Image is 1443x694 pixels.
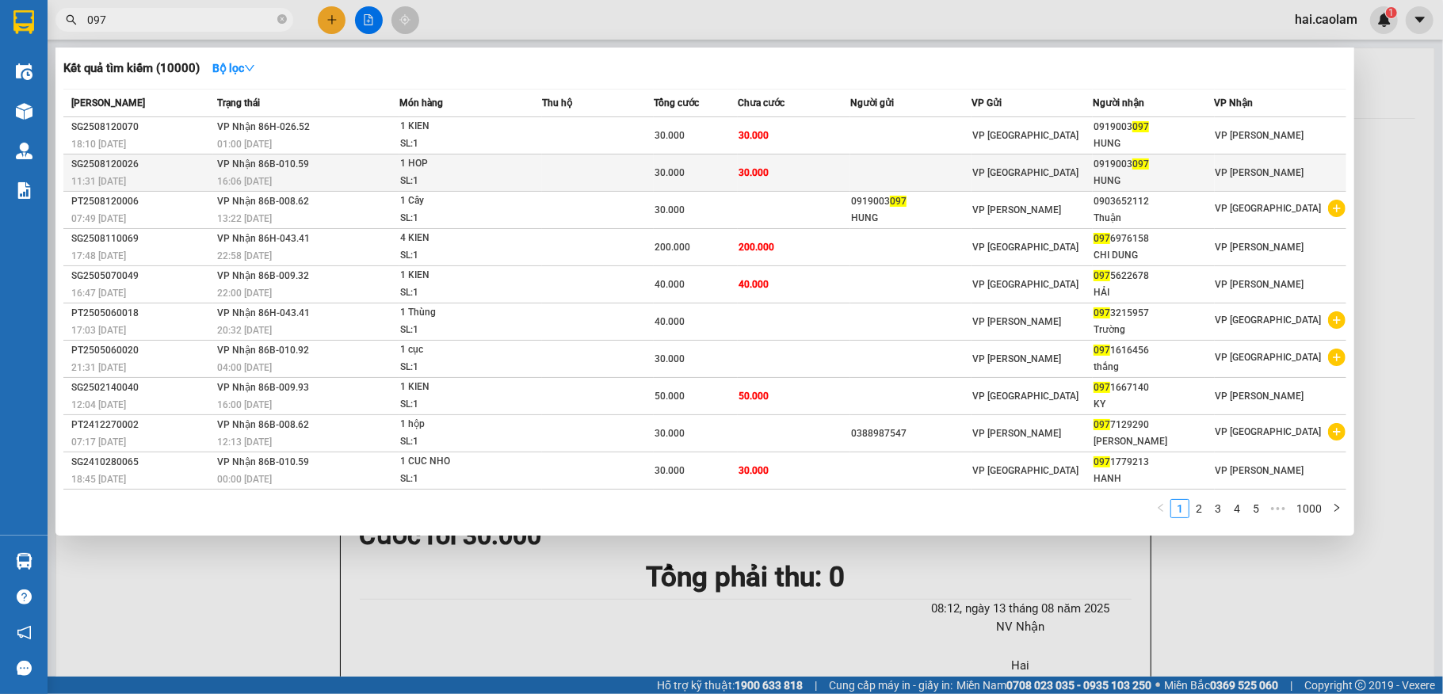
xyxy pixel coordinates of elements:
b: [DOMAIN_NAME] [133,60,218,73]
div: 0919003 [1094,119,1213,135]
span: VP [GEOGRAPHIC_DATA] [972,242,1078,253]
div: CHI DUNG [1094,247,1213,264]
span: plus-circle [1328,423,1346,440]
div: SL: 1 [400,210,519,227]
h3: Kết quả tìm kiếm ( 10000 ) [63,60,200,77]
div: 1616456 [1094,342,1213,359]
div: SL: 1 [400,135,519,153]
span: 30.000 [739,130,769,141]
span: VP [GEOGRAPHIC_DATA] [972,465,1078,476]
span: VP [PERSON_NAME] [972,353,1061,364]
span: VP Nhận 86H-043.41 [217,307,310,318]
a: 2 [1190,500,1208,517]
img: solution-icon [16,182,32,199]
span: 12:13 [DATE] [217,437,272,448]
span: VP Nhận 86B-010.59 [217,158,309,170]
div: HẢI [1094,284,1213,301]
span: 17:03 [DATE] [71,325,126,336]
span: message [17,661,32,676]
span: 22:58 [DATE] [217,250,272,261]
span: 30.000 [655,353,685,364]
div: HUNG [1094,173,1213,189]
a: 3 [1209,500,1227,517]
div: PT2505060020 [71,342,212,359]
b: [PERSON_NAME] [20,102,90,177]
span: Chưa cước [738,97,784,109]
div: 0919003 [851,193,971,210]
span: VP Nhận 86B-010.92 [217,345,309,356]
li: Next Page [1327,499,1346,518]
span: search [66,14,77,25]
div: SG2508120070 [71,119,212,135]
button: right [1327,499,1346,518]
span: VP [GEOGRAPHIC_DATA] [972,391,1078,402]
div: PT2508120006 [71,193,212,210]
span: [PERSON_NAME] [71,97,145,109]
div: SL: 1 [400,471,519,488]
div: SG2502140040 [71,379,212,396]
span: VP [GEOGRAPHIC_DATA] [1216,426,1322,437]
span: 097 [1094,419,1110,430]
span: 17:48 [DATE] [71,250,126,261]
span: VP Gửi [972,97,1002,109]
button: left [1151,499,1170,518]
img: warehouse-icon [16,63,32,80]
span: 04:00 [DATE] [217,362,272,373]
div: 1 Cây [400,193,519,210]
span: 30.000 [739,465,769,476]
div: 7129290 [1094,417,1213,433]
span: VP [PERSON_NAME] [1216,465,1304,476]
div: HANH [1094,471,1213,487]
button: Bộ lọcdown [200,55,268,81]
span: Người gửi [850,97,894,109]
span: Tổng cước [654,97,699,109]
li: 4 [1227,499,1246,518]
span: VP [GEOGRAPHIC_DATA] [972,279,1078,290]
span: 50.000 [655,391,685,402]
div: PT2412270002 [71,417,212,433]
a: 1000 [1292,500,1327,517]
span: 21:31 [DATE] [71,362,126,373]
span: 01:00 [DATE] [217,139,272,150]
span: Người nhận [1093,97,1144,109]
div: SL: 1 [400,247,519,265]
span: VP [GEOGRAPHIC_DATA] [1216,203,1322,214]
a: 4 [1228,500,1246,517]
span: 097 [1132,158,1149,170]
span: VP Nhận 86B-008.62 [217,419,309,430]
span: 097 [1132,121,1149,132]
span: Thu hộ [542,97,572,109]
span: Trạng thái [217,97,260,109]
li: 5 [1246,499,1265,518]
span: VP [GEOGRAPHIC_DATA] [1216,352,1322,363]
span: 30.000 [739,167,769,178]
span: 30.000 [655,465,685,476]
div: 6976158 [1094,231,1213,247]
span: 097 [1094,456,1110,467]
span: 20:32 [DATE] [217,325,272,336]
div: SL: 1 [400,359,519,376]
span: 13:22 [DATE] [217,213,272,224]
span: 097 [1094,345,1110,356]
span: 097 [1094,233,1110,244]
div: 0903652112 [1094,193,1213,210]
span: ••• [1265,499,1291,518]
li: 2 [1189,499,1208,518]
span: 40.000 [739,279,769,290]
div: SG2508120026 [71,156,212,173]
span: plus-circle [1328,349,1346,366]
span: 30.000 [655,204,685,215]
span: 11:31 [DATE] [71,176,126,187]
div: SL: 1 [400,322,519,339]
div: SG2505070049 [71,268,212,284]
span: VP [PERSON_NAME] [1216,130,1304,141]
div: 1667140 [1094,379,1213,396]
span: VP [PERSON_NAME] [1216,279,1304,290]
span: 18:10 [DATE] [71,139,126,150]
div: 3215957 [1094,305,1213,322]
span: VP [PERSON_NAME] [1216,242,1304,253]
span: VP Nhận 86B-010.59 [217,456,309,467]
span: plus-circle [1328,311,1346,329]
div: 1 CUC NHO [400,453,519,471]
span: VP [PERSON_NAME] [972,316,1061,327]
